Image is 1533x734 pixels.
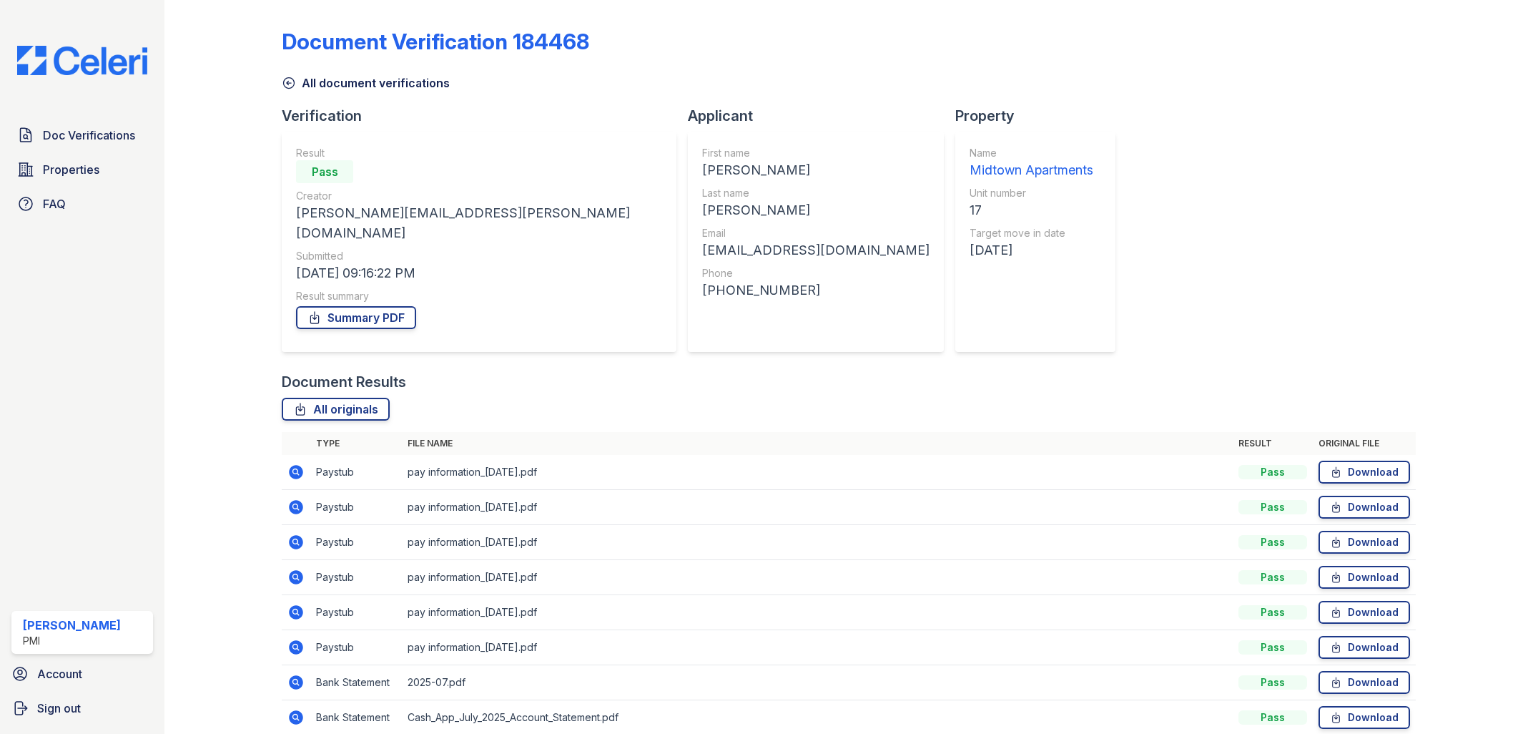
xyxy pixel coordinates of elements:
[1473,677,1519,720] iframe: chat widget
[402,490,1233,525] td: pay information_[DATE].pdf
[402,455,1233,490] td: pay information_[DATE].pdf
[702,200,930,220] div: [PERSON_NAME]
[296,146,662,160] div: Result
[1238,570,1307,584] div: Pass
[296,289,662,303] div: Result summary
[1318,601,1410,624] a: Download
[970,240,1093,260] div: [DATE]
[970,146,1093,160] div: Name
[310,560,402,595] td: Paystub
[1318,671,1410,694] a: Download
[970,186,1093,200] div: Unit number
[402,630,1233,665] td: pay information_[DATE].pdf
[1318,461,1410,484] a: Download
[1318,566,1410,589] a: Download
[1238,535,1307,549] div: Pass
[43,195,66,212] span: FAQ
[310,525,402,560] td: Paystub
[970,146,1093,180] a: Name Midtown Apartments
[6,660,159,688] a: Account
[296,160,353,183] div: Pass
[296,203,662,243] div: [PERSON_NAME][EMAIL_ADDRESS][PERSON_NAME][DOMAIN_NAME]
[970,226,1093,240] div: Target move in date
[1233,432,1313,455] th: Result
[1238,675,1307,690] div: Pass
[702,280,930,300] div: [PHONE_NUMBER]
[310,490,402,525] td: Paystub
[37,700,81,717] span: Sign out
[296,249,662,263] div: Submitted
[37,665,82,682] span: Account
[702,240,930,260] div: [EMAIL_ADDRESS][DOMAIN_NAME]
[1238,605,1307,620] div: Pass
[1313,432,1416,455] th: Original file
[955,106,1127,126] div: Property
[11,190,153,218] a: FAQ
[402,560,1233,595] td: pay information_[DATE].pdf
[296,263,662,283] div: [DATE] 09:16:22 PM
[6,46,159,75] img: CE_Logo_Blue-a8612792a0a2168367f1c8372b55b34899dd931a85d93a1a3d3e32e68fde9ad4.png
[310,630,402,665] td: Paystub
[23,617,121,634] div: [PERSON_NAME]
[43,161,99,178] span: Properties
[688,106,955,126] div: Applicant
[402,525,1233,560] td: pay information_[DATE].pdf
[1318,706,1410,729] a: Download
[23,634,121,648] div: PMI
[11,155,153,184] a: Properties
[310,432,402,455] th: Type
[1238,500,1307,514] div: Pass
[402,432,1233,455] th: File name
[1318,531,1410,554] a: Download
[282,29,589,54] div: Document Verification 184468
[402,665,1233,700] td: 2025-07.pdf
[296,189,662,203] div: Creator
[296,306,416,329] a: Summary PDF
[702,160,930,180] div: [PERSON_NAME]
[702,186,930,200] div: Last name
[310,665,402,700] td: Bank Statement
[1318,496,1410,519] a: Download
[1238,640,1307,655] div: Pass
[1238,710,1307,725] div: Pass
[282,372,406,392] div: Document Results
[310,595,402,630] td: Paystub
[702,266,930,280] div: Phone
[702,226,930,240] div: Email
[282,398,390,421] a: All originals
[702,146,930,160] div: First name
[43,127,135,144] span: Doc Verifications
[282,74,450,92] a: All document verifications
[310,455,402,490] td: Paystub
[1318,636,1410,659] a: Download
[402,595,1233,630] td: pay information_[DATE].pdf
[6,694,159,723] a: Sign out
[282,106,688,126] div: Verification
[970,160,1093,180] div: Midtown Apartments
[11,121,153,150] a: Doc Verifications
[970,200,1093,220] div: 17
[1238,465,1307,479] div: Pass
